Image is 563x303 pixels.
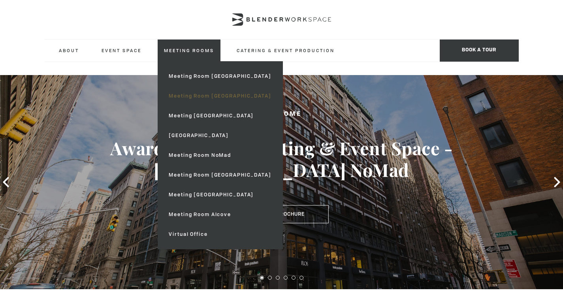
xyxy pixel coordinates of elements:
span: Book a tour [440,40,519,62]
a: Meeting [GEOGRAPHIC_DATA] [162,185,277,205]
a: About [53,40,85,61]
a: Virtual Office [162,224,277,244]
a: Catering & Event Production [230,40,341,61]
a: Event Space [95,40,148,61]
a: Meeting Room [GEOGRAPHIC_DATA] [162,66,277,86]
a: Meeting [GEOGRAPHIC_DATA] [162,106,277,126]
a: Meeting Room NoMad [162,145,277,165]
a: [GEOGRAPHIC_DATA] [162,126,277,145]
a: Meeting Room [GEOGRAPHIC_DATA] [162,86,277,106]
h2: Welcome [28,109,535,119]
a: Meeting Room [GEOGRAPHIC_DATA] [162,165,277,185]
a: Meeting Rooms [158,40,220,61]
h3: Award-winning Meeting & Event Space - [GEOGRAPHIC_DATA] NoMad [28,137,535,181]
a: Meeting Room Alcove [162,205,277,224]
